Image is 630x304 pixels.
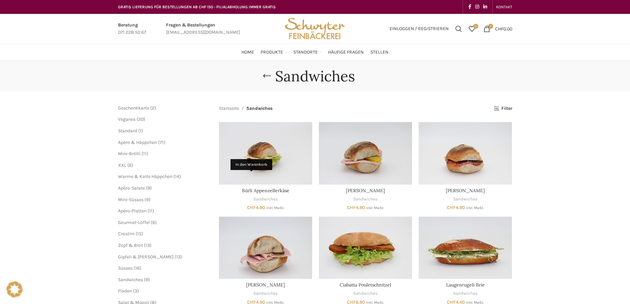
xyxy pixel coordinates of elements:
a: Süsses [118,265,133,271]
a: Zopf & Brot [118,242,143,248]
span: 71 [160,140,164,145]
a: Stellen [370,46,389,59]
a: Häufige Fragen [328,46,364,59]
a: Veganes [118,116,136,122]
a: Apéro-Salate [118,185,145,191]
a: Crostini [118,231,135,237]
a: Standard [118,128,137,134]
span: 6 [129,162,132,168]
a: Filter [494,106,512,111]
a: Bürli Appenzellerkäse [242,188,289,194]
a: Facebook social link [466,2,473,12]
span: 14 [175,174,179,179]
a: [PERSON_NAME] [346,188,385,194]
div: Meine Wunschliste [465,22,479,35]
span: 15 [137,231,142,237]
a: Standorte [293,46,321,59]
a: Apéro-Platten [118,208,147,214]
span: 13 [176,254,181,260]
a: Instagram social link [473,2,481,12]
a: Startseite [219,105,239,112]
span: 6 [152,220,155,225]
a: Fladen [118,288,132,294]
span: Sandwiches [246,105,273,112]
a: Gourmet-Löffel [118,220,150,225]
span: Sandwiches [118,277,143,282]
a: Laugenrugeli Brie [419,217,512,279]
span: 1 [140,128,142,134]
div: In den Warenkorb [231,159,272,170]
div: Secondary navigation [493,0,516,14]
span: 2 [152,105,154,111]
a: Mini-Brötli [118,151,141,156]
span: 9 [146,197,149,202]
a: Laugenrugeli Brie [446,282,485,288]
span: XXL [118,162,126,168]
span: 9 [146,277,148,282]
span: KONTAKT [496,5,512,9]
span: Standorte [293,49,318,56]
a: 0 [465,22,479,35]
span: Produkte [261,49,283,56]
span: Home [241,49,254,56]
span: 3 [135,288,137,294]
a: Linkedin social link [481,2,489,12]
bdi: 0.00 [495,26,512,31]
span: Warme & Kalte Häppchen [118,174,172,179]
small: inkl. MwSt. [266,206,284,210]
a: Suchen [452,22,465,35]
span: 11 [149,208,152,214]
a: Produkte [261,46,287,59]
a: Ciabatta Pouletschnitzel [340,282,391,288]
nav: Breadcrumb [219,105,273,112]
span: 13 [146,242,150,248]
a: Sandwiches [253,290,278,297]
bdi: 4.90 [247,205,265,210]
a: Sandwiches [453,196,478,202]
span: 11 [143,151,147,156]
span: GRATIS LIEFERUNG FÜR BESTELLUNGEN AB CHF 150 - FILIALABHOLUNG IMMER GRATIS [118,5,276,9]
a: Sandwiches [453,290,478,297]
a: 0 CHF0.00 [480,22,516,35]
a: Infobox link [166,22,240,36]
a: Mini-Süsses [118,197,144,202]
a: Sandwiches [353,290,378,297]
small: inkl. MwSt. [466,206,484,210]
a: Apéro & Häppchen [118,140,157,145]
a: Bürli Fleischkäse [319,122,412,184]
div: Main navigation [115,46,516,59]
a: Infobox link [118,22,146,36]
a: Home [241,46,254,59]
a: Bürli Appenzellerkäse [219,122,312,184]
img: Bäckerei Schwyter [282,14,347,44]
a: Sandwiches [353,196,378,202]
span: CHF [447,205,456,210]
span: 20 [138,116,144,122]
small: inkl. MwSt. [366,206,384,210]
span: 0 [473,24,478,29]
bdi: 4.90 [347,205,365,210]
span: Einloggen / Registrieren [390,26,449,31]
a: Ciabatta Pouletschnitzel [319,217,412,279]
h1: Sandwiches [275,67,355,85]
a: Bürli Schinken [219,217,312,279]
span: 16 [135,265,140,271]
bdi: 4.90 [447,205,465,210]
a: Geschenkkarte [118,105,149,111]
a: Bürli Salami [419,122,512,184]
a: Einloggen / Registrieren [386,22,452,35]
